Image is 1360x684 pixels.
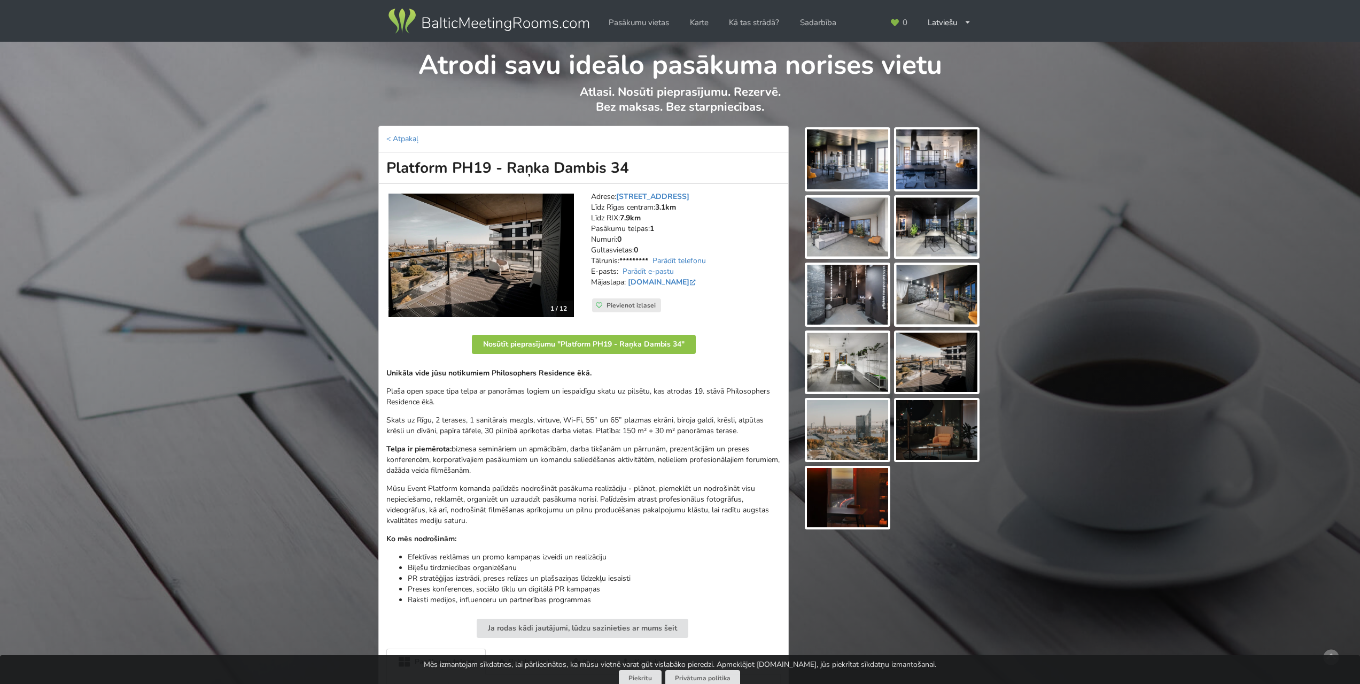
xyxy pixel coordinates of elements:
[386,368,592,378] strong: Unikāla vide jūsu notikumiem Philosophers Residence ēkā.
[920,12,978,33] div: Latviešu
[617,234,621,244] strong: 0
[386,483,781,526] p: Mūsu Event Platform komanda palīdzēs nodrošināt pasākuma realizāciju - plānot, piemeklēt un nodro...
[807,333,888,393] img: Platform PH19 - Raņka Dambis 34 | Rīga | Pasākumu vieta - galerijas bilde
[652,256,706,266] a: Parādīt telefonu
[896,265,977,325] img: Platform PH19 - Raņka Dambis 34 | Rīga | Pasākumu vieta - galerijas bilde
[386,649,486,674] div: Pasākumu telpas
[896,197,977,257] img: Platform PH19 - Raņka Dambis 34 | Rīga | Pasākumu vieta - galerijas bilde
[386,386,781,408] p: Plaša open space tipa telpa ar panorāmas logiem un iespaidīgu skatu uz pilsētu, kas atrodas 19. s...
[682,12,716,33] a: Karte
[623,266,674,276] a: Parādīt e-pastu
[388,194,574,318] img: Neierastas vietas | Rīga | Platform PH19 - Raņka Dambis 34
[386,6,591,36] img: Baltic Meeting Rooms
[379,84,981,126] p: Atlasi. Nosūti pieprasījumu. Rezervē. Bez maksas. Bez starpniecības.
[620,213,641,223] strong: 7.9km
[601,12,677,33] a: Pasākumu vietas
[607,301,656,310] span: Pievienot izlasei
[386,534,456,544] strong: Ko mēs nodrošinām:
[591,191,781,298] address: Adrese: Līdz Rīgas centram: Līdz RIX: Pasākumu telpas: Numuri: Gultasvietas: Tālrunis: E-pasts: M...
[807,400,888,460] img: Platform PH19 - Raņka Dambis 34 | Rīga | Pasākumu vieta - galerijas bilde
[612,649,674,674] div: Kontakti
[379,42,981,82] h1: Atrodi savu ideālo pasākuma norises vietu
[616,191,689,202] a: [STREET_ADDRESS]
[628,277,698,287] a: [DOMAIN_NAME]
[386,444,452,454] strong: Telpa ir piemērota:
[807,129,888,189] img: Platform PH19 - Raņka Dambis 34 | Rīga | Pasākumu vieta - galerijas bilde
[792,12,844,33] a: Sadarbība
[388,194,574,318] a: Neierastas vietas | Rīga | Platform PH19 - Raņka Dambis 34 1 / 12
[408,552,781,563] li: Efektīvas reklāmas un promo kampaņas izveidi un realizāciju
[807,468,888,528] img: Platform PH19 - Raņka Dambis 34 | Rīga | Pasākumu vieta - galerijas bilde
[655,202,676,212] strong: 3.1km
[544,301,573,317] div: 1 / 12
[408,584,781,595] li: Preses konferences, sociālo tīklu un digitālā PR kampaņas
[561,649,612,674] div: Karte
[807,197,888,257] img: Platform PH19 - Raņka Dambis 34 | Rīga | Pasākumu vieta - galerijas bilde
[650,224,654,234] strong: 1
[408,595,781,605] li: Raksti medijos, influenceru un partnerības programmas
[896,400,977,460] img: Platform PH19 - Raņka Dambis 34 | Rīga | Pasākumu vieta - galerijas bilde
[486,649,561,674] div: Pakalpojumi
[477,619,688,638] button: Ja rodas kādi jautājumi, lūdzu sazinieties ar mums šeit
[408,563,781,573] li: Biļešu tirdzniecības organizēšanu
[721,12,787,33] a: Kā tas strādā?
[896,129,977,189] img: Platform PH19 - Raņka Dambis 34 | Rīga | Pasākumu vieta - galerijas bilde
[634,245,638,255] strong: 0
[386,444,781,476] p: biznesa semināriem un apmācībām, darba tikšanām un pārrunām, prezentācijām un preses konferencēm,...
[903,19,907,27] span: 0
[386,134,418,144] a: < Atpakaļ
[378,152,789,184] h1: Platform PH19 - Raņka Dambis 34
[896,333,977,393] img: Platform PH19 - Raņka Dambis 34 | Rīga | Pasākumu vieta - galerijas bilde
[472,335,696,354] button: Nosūtīt pieprasījumu "Platform PH19 - Raņka Dambis 34"
[408,573,781,584] li: PR stratēģijas izstrādi, preses relīzes un plašsaziņas līdzekļu iesaisti
[807,265,888,325] img: Platform PH19 - Raņka Dambis 34 | Rīga | Pasākumu vieta - galerijas bilde
[386,415,781,436] p: Skats uz Rīgu, 2 terases, 1 sanitārais mezgls, virtuve, Wi-Fi, 55” un 65” plazmas ekrāni, biroja ...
